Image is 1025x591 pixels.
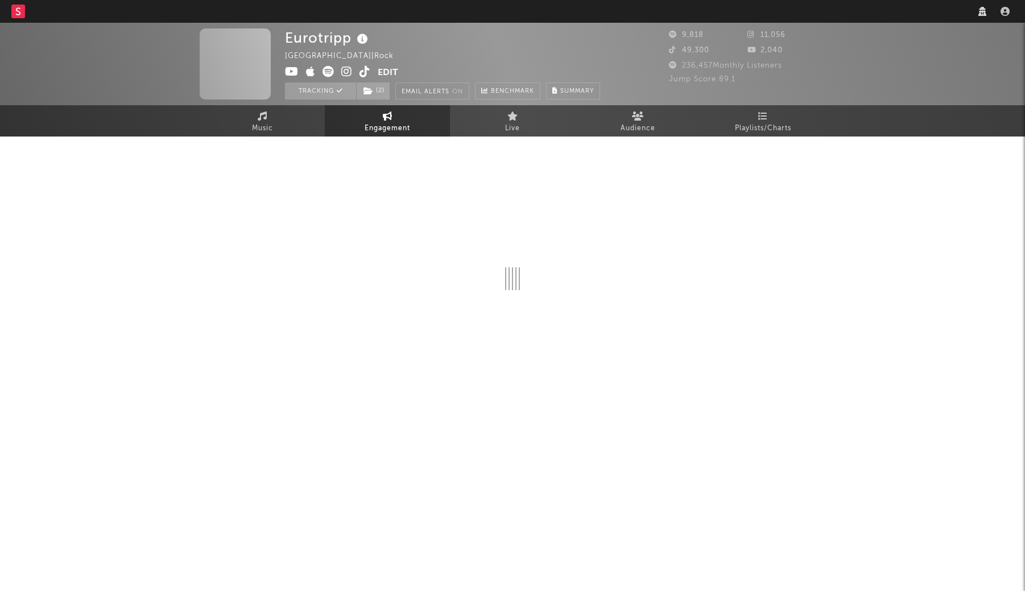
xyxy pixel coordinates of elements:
button: (2) [357,82,390,100]
span: Benchmark [491,85,534,98]
button: Edit [378,66,398,80]
span: 236,457 Monthly Listeners [669,62,782,69]
span: 11,056 [747,31,786,39]
button: Email AlertsOn [395,82,469,100]
a: Audience [575,105,700,137]
span: 49,300 [669,47,709,54]
button: Tracking [285,82,356,100]
div: [GEOGRAPHIC_DATA] | Rock [285,49,407,63]
span: Music [252,122,273,135]
a: Playlists/Charts [700,105,825,137]
span: Jump Score: 89.1 [669,76,735,83]
a: Music [200,105,325,137]
span: 2,040 [747,47,783,54]
div: Eurotripp [285,28,371,47]
span: Live [505,122,520,135]
span: Playlists/Charts [735,122,791,135]
span: Summary [560,88,594,94]
a: Live [450,105,575,137]
span: 9,818 [669,31,704,39]
span: Engagement [365,122,410,135]
a: Engagement [325,105,450,137]
span: Audience [621,122,655,135]
button: Summary [546,82,600,100]
em: On [452,89,463,95]
span: ( 2 ) [356,82,390,100]
a: Benchmark [475,82,540,100]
